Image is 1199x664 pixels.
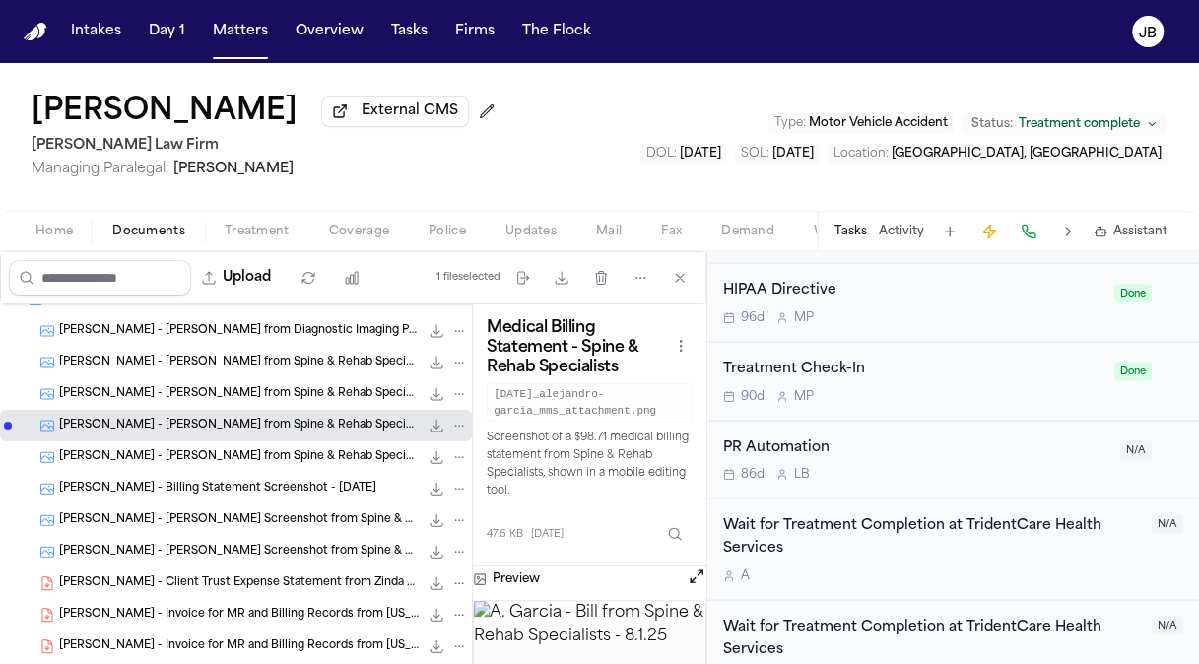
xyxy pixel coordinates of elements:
img: Finch Logo [24,23,47,41]
span: A [741,567,750,583]
span: Done [1114,284,1152,302]
span: [DATE] [680,148,721,160]
span: Home [35,224,73,239]
span: External CMS [362,101,458,121]
span: [PERSON_NAME] - [PERSON_NAME] from Spine & Rehab Specialists - [DATE] [59,449,419,466]
button: Matters [205,14,276,49]
button: Download A. Garcia - Invoice for MR and Billing Records from Texas ENT & Allergy - 9.2.25 [427,605,446,625]
button: Open preview [687,566,706,586]
span: Documents [112,224,185,239]
button: Make a Call [1015,218,1042,245]
a: Home [24,23,47,41]
span: Status: [971,116,1013,132]
button: Edit DOL: 2024-10-06 [640,144,727,164]
span: Motor Vehicle Accident [809,117,948,129]
div: Treatment Check-In [723,358,1102,380]
span: [PERSON_NAME] - Invoice for MR and Billing Records from [US_STATE] ENT & Allergy - [DATE] [59,607,419,624]
span: N/A [1120,440,1152,459]
div: Open task: Treatment Check-In [707,342,1199,421]
button: Intakes [63,14,129,49]
button: External CMS [321,96,469,127]
button: Day 1 [141,14,193,49]
span: Fax [661,224,682,239]
button: Create Immediate Task [975,218,1003,245]
div: 1 file selected [436,271,500,284]
button: Download A. Garcia - Bill from Spine & Rehab Specialists - 8.1.25 [427,416,446,435]
div: Wait for Treatment Completion at TridentCare Health Services [723,616,1140,661]
button: Firms [447,14,502,49]
div: HIPAA Directive [723,279,1102,301]
span: 96d [741,309,765,325]
code: [DATE]_alejandro-garcia_mms_attachment.png [487,383,693,422]
span: N/A [1152,514,1183,533]
span: [PERSON_NAME] - [PERSON_NAME] Screenshot from Spine & Rehab Specialists - [DATE] [59,512,419,529]
span: ( 20 ) [420,294,438,304]
span: Done [1114,362,1152,380]
h2: [PERSON_NAME] Law Firm [32,134,502,158]
span: Managing Paralegal: [32,162,169,176]
span: Updates [505,224,557,239]
button: Edit SOL: 2027-10-06 [735,144,820,164]
span: 86d [741,466,765,482]
span: [PERSON_NAME] - [PERSON_NAME] from Spine & Rehab Specialists - [DATE] [59,386,419,403]
button: Edit Type: Motor Vehicle Accident [768,113,954,133]
span: SOL : [741,148,769,160]
h3: Medical Billing Statement - Spine & Rehab Specialists [487,318,669,377]
span: N/A [1152,616,1183,634]
div: Wait for Treatment Completion at TridentCare Health Services [723,514,1140,560]
button: The Flock [514,14,599,49]
button: Tasks [383,14,435,49]
span: [PERSON_NAME] - [PERSON_NAME] from Spine & Rehab Specialists - [DATE] [59,418,419,434]
span: Location : [833,148,889,160]
span: [PERSON_NAME] - [PERSON_NAME] from Spine & Rehab Specialists [59,355,419,371]
span: Treatment complete [1019,116,1140,132]
span: Mail [596,224,622,239]
div: Open task: HIPAA Directive [707,263,1199,342]
div: PR Automation [723,436,1108,459]
button: Change status from Treatment complete [962,112,1167,136]
span: Demand [721,224,774,239]
span: [GEOGRAPHIC_DATA], [GEOGRAPHIC_DATA] [892,148,1162,160]
span: M P [794,388,814,404]
span: [PERSON_NAME] - [PERSON_NAME] Screenshot from Spine & Rehab Specialists - [DATE] [59,544,419,561]
span: 90d [741,388,765,404]
span: Type : [774,117,806,129]
button: Overview [288,14,371,49]
span: [PERSON_NAME] [173,162,294,176]
button: Download A. Garcia - Bill from Spine & Rehab Specialists [427,353,446,372]
button: Download A. Garcia - Bill Screenshot from Spine & Rehab Specialists - 8.1.25 [427,542,446,562]
button: Download A. Garcia - Billing Statement Screenshot - 8.1.25 [427,479,446,498]
input: Search files [9,260,191,296]
span: [DATE] [772,148,814,160]
button: Add Task [936,218,964,245]
button: Inspect [657,516,693,552]
button: Download A. Garcia - Bill from Spine & Rehab Specialists - 8.1.25 [427,384,446,404]
span: Coverage [329,224,389,239]
span: Assistant [1113,224,1167,239]
button: Download A. Garcia - Invoice for MR and Billing Records from Texas ENT & Allergy - 9.2.25 [427,636,446,656]
span: L B [794,466,810,482]
h1: [PERSON_NAME] [32,95,298,130]
span: Treatment [225,224,290,239]
button: Open preview [687,566,706,592]
button: Activity [879,224,924,239]
button: Assistant [1094,224,1167,239]
span: [PERSON_NAME] - Client Trust Expense Statement from Zinda Law Group - 1.2000 to [DATE] [59,575,419,592]
div: Open task: Wait for Treatment Completion at TridentCare Health Services [707,498,1199,600]
button: Download A. Garcia - Bill from Spine & Rehab Specialists - 8.1.25 [427,447,446,467]
button: Upload [191,260,283,296]
span: [PERSON_NAME] - [PERSON_NAME] from Diagnostic Imaging Provider - [DATE] [59,323,419,340]
span: Police [429,224,466,239]
h3: Preview [493,571,540,587]
span: [PERSON_NAME] - Invoice for MR and Billing Records from [US_STATE] ENT & Allergy - [DATE] [59,638,419,655]
button: Tasks [834,224,867,239]
span: 47.6 KB [487,527,523,542]
span: Workspaces [814,224,890,239]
